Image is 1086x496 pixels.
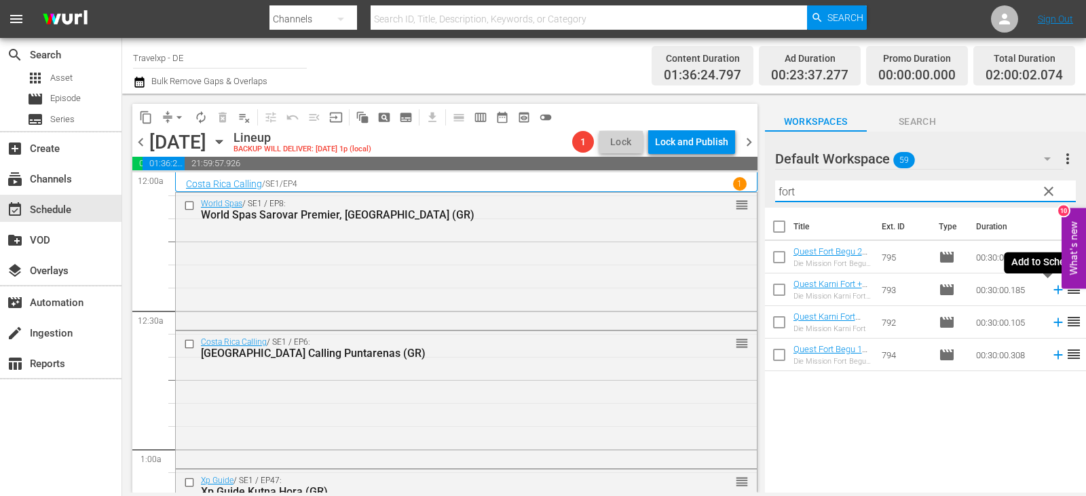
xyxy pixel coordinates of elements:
button: reorder [735,474,749,488]
span: Reports [7,356,23,372]
div: World Spas Sarovar Premier, [GEOGRAPHIC_DATA] (GR) [201,208,683,221]
span: pageview_outlined [377,111,391,124]
span: Update Metadata from Key Asset [325,107,347,128]
span: 59 [893,146,915,174]
button: reorder [735,336,749,349]
span: Revert to Primary Episode [282,107,303,128]
p: SE1 / [265,179,283,189]
p: / [262,179,265,189]
a: Xp Guide [201,476,233,485]
td: 795 [876,241,933,273]
span: 00:00:00.000 [878,68,956,83]
td: 00:30:00.505 [971,241,1045,273]
span: clear [1041,183,1057,199]
span: Bulk Remove Gaps & Overlaps [149,76,267,86]
span: Create Series Block [395,107,417,128]
span: chevron_left [132,134,149,151]
span: Channels [7,171,23,187]
span: Asset [27,70,43,86]
span: Episode [939,282,955,298]
span: Asset [50,71,73,85]
div: Lock and Publish [655,130,728,154]
span: Automation [7,294,23,311]
span: reorder [735,336,749,351]
span: reorder [1066,313,1082,330]
span: Create Search Block [373,107,395,128]
svg: Add to Schedule [1051,250,1066,265]
button: clear [1037,180,1059,202]
td: 792 [876,306,933,339]
span: calendar_view_week_outlined [474,111,487,124]
span: Schedule [7,202,23,218]
button: Open Feedback Widget [1062,208,1086,288]
span: preview_outlined [517,111,531,124]
span: auto_awesome_motion_outlined [356,111,369,124]
span: Select an event to delete [212,107,233,128]
div: / SE1 / EP6: [201,337,683,360]
td: 794 [876,339,933,371]
img: ans4CAIJ8jUAAAAAAAAAAAAAAAAAAAAAAAAgQb4GAAAAAAAAAAAAAAAAAAAAAAAAJMjXAAAAAAAAAAAAAAAAAAAAAAAAgAT5G... [33,3,98,35]
a: World Spas [201,199,242,208]
th: Title [793,208,874,246]
span: 1 [572,136,594,147]
div: / SE1 / EP8: [201,199,683,221]
span: date_range_outlined [495,111,509,124]
span: Episode [939,347,955,363]
span: Copy Lineup [135,107,157,128]
span: chevron_right [741,134,757,151]
td: 00:30:00.105 [971,306,1045,339]
span: Overlays [7,263,23,279]
a: Costa Rica Calling [186,178,262,189]
svg: Add to Schedule [1051,315,1066,330]
span: Series [27,111,43,128]
span: arrow_drop_down [172,111,186,124]
a: Quest Fort Begu 2 (GR) [793,246,867,267]
span: subtitles_outlined [399,111,413,124]
div: Promo Duration [878,49,956,68]
span: Series [50,113,75,126]
span: Episode [939,314,955,330]
span: Fill episodes with ad slates [303,107,325,128]
button: more_vert [1060,142,1076,175]
p: 1 [737,179,742,189]
button: Search [807,5,867,30]
div: Die Mission Fort Begu 2 [793,259,871,268]
div: BACKUP WILL DELIVER: [DATE] 1p (local) [233,145,371,154]
a: Quest Karni Fort (GR) [793,311,861,332]
span: compress [161,111,174,124]
span: playlist_remove_outlined [238,111,251,124]
span: 21:59:57.926 [185,157,757,170]
a: Quest Fort Begu 1 (GR) [793,344,867,364]
div: Die Mission Fort Begu 1 [793,357,871,366]
span: Episode [939,249,955,265]
td: 00:30:00.308 [971,339,1045,371]
td: 00:30:00.185 [971,273,1045,306]
span: Create [7,140,23,157]
span: reorder [1066,281,1082,297]
span: autorenew_outlined [194,111,208,124]
span: Workspaces [765,113,867,130]
span: Search [7,47,23,63]
span: Search [867,113,969,130]
p: Costa Rica Calling Rincon de La Vega (GR) [186,191,747,204]
div: [DATE] [149,131,206,153]
span: Episode [27,91,43,107]
div: Total Duration [986,49,1063,68]
svg: Add to Schedule [1051,347,1066,362]
div: Ad Duration [771,49,848,68]
span: 01:36:24.797 [143,157,185,170]
div: Default Workspace [775,140,1064,178]
span: input [329,111,343,124]
span: 00:23:37.277 [771,68,848,83]
button: reorder [735,197,749,211]
a: Costa Rica Calling [201,337,267,347]
span: 01:36:24.797 [664,68,741,83]
div: Die Mission Karni Fort [793,324,871,333]
a: Quest Karni Fort + [GEOGRAPHIC_DATA] (GR) [793,279,869,309]
div: Die Mission Karni Fort + [GEOGRAPHIC_DATA] [793,292,871,301]
td: 793 [876,273,933,306]
div: Lineup [233,130,371,145]
div: 10 [1058,205,1069,216]
a: Sign Out [1038,14,1073,24]
span: Loop Content [190,107,212,128]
